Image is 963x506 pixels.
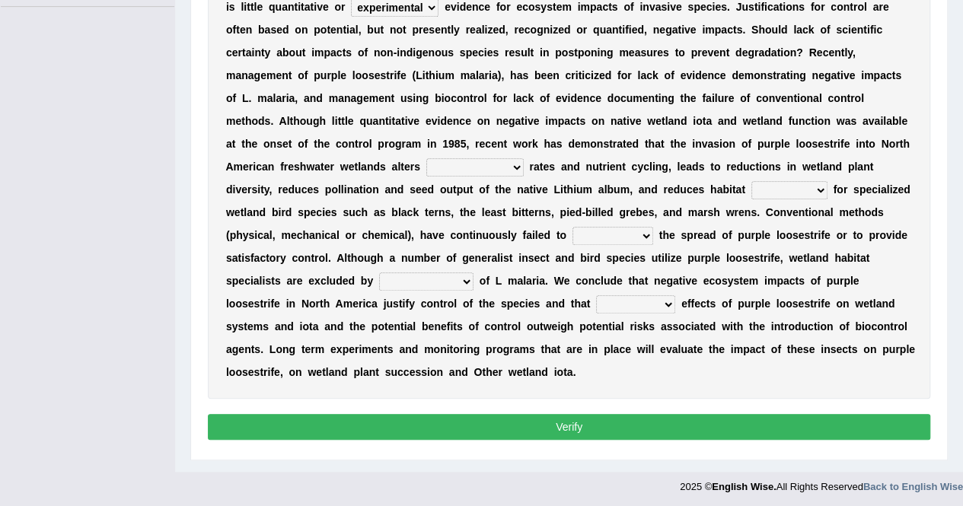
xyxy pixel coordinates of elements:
b: s [612,1,618,13]
b: p [590,1,597,13]
b: n [441,24,448,36]
b: t [574,46,578,59]
b: t [530,46,534,59]
b: y [265,46,271,59]
b: c [831,1,837,13]
b: t [294,1,298,13]
b: s [721,1,727,13]
b: l [451,24,454,36]
b: e [466,1,472,13]
b: i [577,1,580,13]
b: o [837,1,843,13]
b: u [442,46,448,59]
b: s [547,1,553,13]
b: u [276,1,282,13]
b: m [619,46,628,59]
b: g [537,24,544,36]
b: k [808,24,815,36]
b: m [705,24,714,36]
b: s [663,46,669,59]
b: t [678,24,681,36]
b: s [736,24,742,36]
b: i [540,46,543,59]
b: e [700,1,706,13]
b: e [817,46,823,59]
b: e [701,46,707,59]
b: u [741,1,748,13]
b: a [476,24,482,36]
b: p [578,46,585,59]
b: o [814,1,821,13]
b: t [301,1,305,13]
b: c [876,24,882,36]
b: t [553,1,556,13]
b: n [472,1,479,13]
b: a [349,24,356,36]
b: d [407,46,413,59]
b: e [493,24,499,36]
b: S [751,24,758,36]
b: v [451,1,457,13]
a: Back to English Wise [863,481,963,492]
b: g [748,46,754,59]
b: i [484,46,487,59]
b: n [843,1,850,13]
b: y [454,24,460,36]
b: s [748,1,754,13]
b: t [863,24,867,36]
b: e [276,24,282,36]
b: t [403,24,407,36]
b: n [428,46,435,59]
b: e [556,1,562,13]
b: o [765,24,772,36]
b: u [599,24,606,36]
b: i [484,24,487,36]
b: c [706,1,713,13]
b: i [298,1,301,13]
b: e [690,24,697,36]
b: o [562,46,569,59]
b: n [856,24,863,36]
b: e [487,46,493,59]
b: e [851,24,857,36]
b: e [435,24,441,36]
b: u [646,46,653,59]
b: r [754,46,758,59]
b: n [834,46,841,59]
b: a [305,1,311,13]
b: ? [796,46,803,59]
b: b [258,24,265,36]
b: c [226,46,232,59]
b: n [288,1,295,13]
b: v [670,1,676,13]
b: s [493,46,499,59]
b: r [505,46,509,59]
b: s [448,46,454,59]
b: o [576,24,583,36]
b: l [241,1,244,13]
b: i [681,24,684,36]
b: t [247,1,250,13]
b: n [543,46,550,59]
b: f [630,1,634,13]
b: i [712,1,715,13]
b: m [314,46,324,59]
b: c [478,46,484,59]
b: i [457,1,460,13]
b: e [518,24,525,36]
b: g [665,24,672,36]
b: c [727,24,733,36]
b: f [827,24,831,36]
b: c [522,1,528,13]
b: t [447,24,451,36]
b: o [295,24,301,36]
b: m [562,1,571,13]
b: p [690,46,697,59]
b: c [602,1,608,13]
b: t [380,24,384,36]
b: n [387,46,394,59]
b: f [625,24,629,36]
b: o [530,24,537,36]
b: o [678,46,685,59]
b: a [282,1,288,13]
